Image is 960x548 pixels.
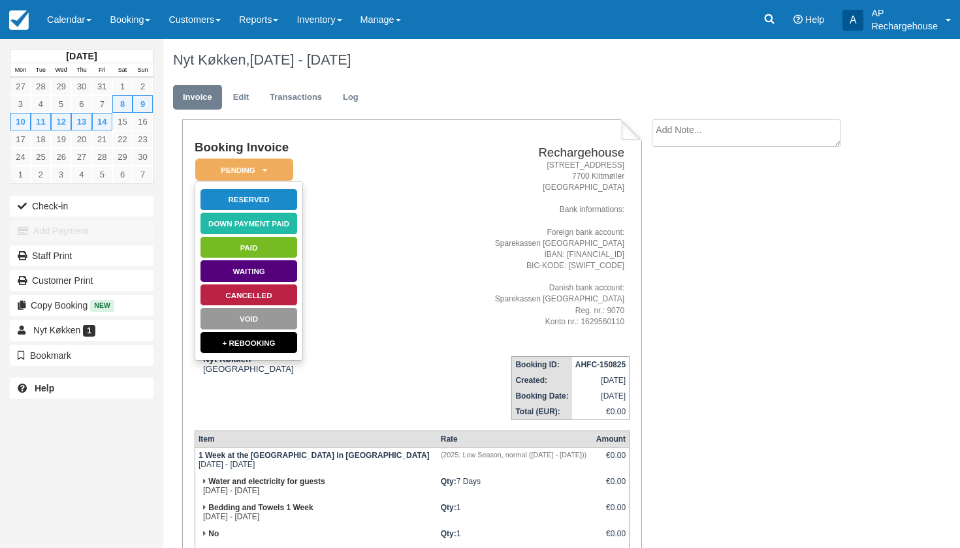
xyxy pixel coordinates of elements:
a: 11 [31,113,51,130]
img: checkfront-main-nav-mini-logo.png [9,10,29,30]
button: Copy Booking New [10,295,153,316]
em: Pending [195,159,293,181]
b: Help [35,383,54,393]
th: Booking ID: [512,356,572,373]
p: AP [871,7,938,20]
a: 20 [71,130,91,148]
strong: Water and electricity for guests [208,477,325,486]
a: Pending [195,158,289,182]
th: Amount [593,431,630,447]
div: €0.00 [596,503,626,523]
a: 21 [92,130,112,148]
a: 27 [71,148,91,166]
a: Reserved [200,189,298,211]
button: Check-in [10,196,153,217]
a: + Rebooking [200,331,298,354]
a: 22 [112,130,133,148]
strong: Qty [441,477,456,486]
span: [DATE] - [DATE] [250,52,351,68]
a: Transactions [260,85,332,110]
a: 6 [71,95,91,113]
a: 9 [133,95,153,113]
strong: AHFC-150825 [575,360,626,369]
a: 5 [51,95,71,113]
a: Help [10,378,153,399]
strong: [DATE] [66,51,97,61]
div: A [842,10,863,31]
span: 1 [83,325,95,337]
td: [DATE] - [DATE] [195,447,437,474]
a: 19 [51,130,71,148]
a: 29 [112,148,133,166]
a: Log [333,85,368,110]
a: 7 [133,166,153,183]
a: 13 [71,113,91,130]
th: Booking Date: [512,388,572,404]
strong: Bedding and Towels 1 Week [208,503,313,512]
div: €0.00 [596,477,626,496]
td: 7 Days [438,474,593,500]
strong: 1 Week at the [GEOGRAPHIC_DATA] in [GEOGRAPHIC_DATA] [199,451,430,460]
a: 28 [92,148,112,166]
th: Item [195,431,437,447]
th: Tue [31,63,51,78]
a: Cancelled [200,284,298,307]
a: 1 [112,78,133,95]
span: New [90,300,114,311]
a: 10 [10,113,31,130]
a: 6 [112,166,133,183]
a: Down Payment Paid [200,212,298,235]
a: 8 [112,95,133,113]
span: Help [805,14,825,25]
a: 14 [92,113,112,130]
a: 17 [10,130,31,148]
h1: Booking Invoice [195,141,379,155]
td: €0.00 [572,404,630,420]
i: Help [793,15,803,24]
a: 1 [10,166,31,183]
a: 31 [92,78,112,95]
address: [STREET_ADDRESS] 7700 Klitmøller [GEOGRAPHIC_DATA] Bank informations: Foreign bank account: Spare... [385,160,624,327]
th: Thu [71,63,91,78]
a: Edit [223,85,259,110]
a: 3 [10,95,31,113]
a: Invoice [173,85,222,110]
th: Rate [438,431,593,447]
a: Customer Print [10,270,153,291]
a: 3 [51,166,71,183]
a: 26 [51,148,71,166]
a: Staff Print [10,245,153,266]
a: 18 [31,130,51,148]
a: 28 [31,78,51,95]
div: [GEOGRAPHIC_DATA] [195,354,379,374]
td: [DATE] [572,373,630,388]
a: 25 [31,148,51,166]
a: Paid [200,236,298,259]
a: 16 [133,113,153,130]
a: 27 [10,78,31,95]
a: 30 [71,78,91,95]
a: 24 [10,148,31,166]
a: 15 [112,113,133,130]
button: Bookmark [10,345,153,366]
h2: Rechargehouse [385,146,624,160]
strong: No [208,529,219,538]
a: Nyt Køkken 1 [10,320,153,341]
a: 29 [51,78,71,95]
a: 7 [92,95,112,113]
div: €0.00 [596,451,626,470]
a: 30 [133,148,153,166]
a: 2 [31,166,51,183]
strong: Qty [441,503,456,512]
td: 1 [438,500,593,526]
th: Sun [133,63,153,78]
span: Nyt Køkken [33,325,80,335]
a: 23 [133,130,153,148]
button: Add Payment [10,221,153,241]
a: Waiting [200,260,298,282]
th: Mon [10,63,31,78]
td: [DATE] [572,388,630,404]
a: 12 [51,113,71,130]
a: Void [200,307,298,330]
th: Sat [112,63,133,78]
